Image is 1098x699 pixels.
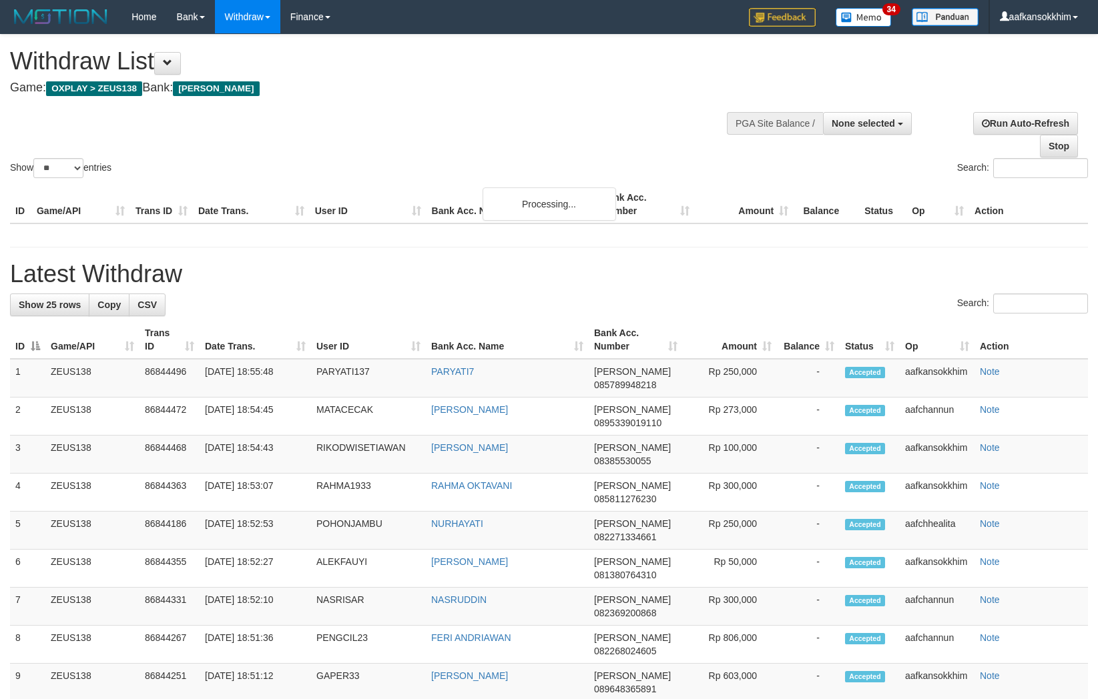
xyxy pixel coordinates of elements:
td: ZEUS138 [45,359,140,398]
th: Bank Acc. Name [427,185,597,223]
td: 1 [10,359,45,398]
a: Note [980,518,1000,529]
th: Balance: activate to sort column ascending [777,321,840,359]
td: [DATE] 18:54:45 [200,398,311,436]
td: [DATE] 18:52:27 [200,550,311,588]
td: ZEUS138 [45,550,140,588]
td: ZEUS138 [45,512,140,550]
th: Status [859,185,906,223]
td: POHONJAMBU [311,512,426,550]
span: Copy 081380764310 to clipboard [594,570,656,580]
th: Date Trans. [193,185,310,223]
input: Search: [993,293,1088,313]
th: Bank Acc. Number: activate to sort column ascending [589,321,683,359]
td: ALEKFAUYI [311,550,426,588]
th: Action [969,185,1088,223]
th: Date Trans.: activate to sort column ascending [200,321,311,359]
td: - [777,474,840,512]
td: 86844472 [140,398,200,436]
span: OXPLAY > ZEUS138 [46,81,142,96]
td: Rp 100,000 [683,436,777,474]
td: aafkansokkhim [900,550,975,588]
img: Button%20Memo.svg [836,8,892,27]
td: aafchannun [900,588,975,626]
a: Note [980,366,1000,377]
img: panduan.png [912,8,979,26]
td: Rp 250,000 [683,512,777,550]
a: Note [980,404,1000,415]
a: [PERSON_NAME] [431,670,508,681]
a: Note [980,442,1000,453]
td: - [777,588,840,626]
td: 7 [10,588,45,626]
td: 8 [10,626,45,664]
th: Bank Acc. Number [596,185,695,223]
a: NURHAYATI [431,518,483,529]
th: Trans ID: activate to sort column ascending [140,321,200,359]
th: Game/API: activate to sort column ascending [45,321,140,359]
td: 5 [10,512,45,550]
span: CSV [138,299,157,310]
span: None selected [832,118,895,129]
th: User ID: activate to sort column ascending [311,321,426,359]
a: Stop [1040,135,1078,157]
td: 3 [10,436,45,474]
td: aafchhealita [900,512,975,550]
a: Note [980,632,1000,643]
span: [PERSON_NAME] [594,404,671,415]
th: Action [975,321,1088,359]
a: RAHMA OKTAVANI [431,480,512,491]
td: [DATE] 18:53:07 [200,474,311,512]
a: FERI ANDRIAWAN [431,632,511,643]
th: Bank Acc. Name: activate to sort column ascending [426,321,589,359]
span: Accepted [845,595,885,606]
th: Amount [695,185,794,223]
td: aafchannun [900,398,975,436]
span: Accepted [845,519,885,530]
td: 86844331 [140,588,200,626]
a: Note [980,594,1000,605]
td: PARYATI137 [311,359,426,398]
th: User ID [310,185,427,223]
span: Copy 0895339019110 to clipboard [594,418,661,428]
td: Rp 250,000 [683,359,777,398]
a: Note [980,556,1000,567]
span: Copy 082271334661 to clipboard [594,532,656,542]
span: Show 25 rows [19,299,81,310]
span: Copy 082268024605 to clipboard [594,646,656,656]
th: ID: activate to sort column descending [10,321,45,359]
td: MATACECAK [311,398,426,436]
span: Accepted [845,405,885,416]
label: Search: [957,293,1088,313]
span: Accepted [845,633,885,644]
td: RIKODWISETIAWAN [311,436,426,474]
td: aafchannun [900,626,975,664]
img: Feedback.jpg [749,8,816,27]
td: 86844496 [140,359,200,398]
a: Note [980,480,1000,491]
td: [DATE] 18:54:43 [200,436,311,474]
td: - [777,626,840,664]
td: RAHMA1933 [311,474,426,512]
h1: Latest Withdraw [10,261,1088,287]
span: [PERSON_NAME] [594,366,671,377]
a: Copy [89,293,129,316]
td: 6 [10,550,45,588]
td: ZEUS138 [45,588,140,626]
td: 86844468 [140,436,200,474]
th: Balance [794,185,859,223]
span: Accepted [845,481,885,492]
label: Search: [957,158,1088,178]
td: 2 [10,398,45,436]
span: [PERSON_NAME] [173,81,259,96]
span: [PERSON_NAME] [594,632,671,643]
td: 86844363 [140,474,200,512]
span: Copy 085811276230 to clipboard [594,494,656,504]
td: - [777,512,840,550]
th: ID [10,185,31,223]
td: 86844267 [140,626,200,664]
td: - [777,550,840,588]
span: Accepted [845,443,885,454]
span: Copy 089648365891 to clipboard [594,684,656,694]
a: [PERSON_NAME] [431,404,508,415]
